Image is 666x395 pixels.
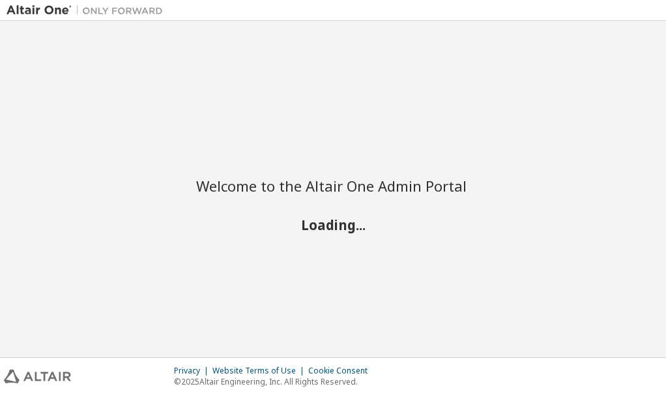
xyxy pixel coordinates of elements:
img: altair_logo.svg [4,370,71,383]
div: Website Terms of Use [212,366,308,376]
div: Cookie Consent [308,366,375,376]
h2: Welcome to the Altair One Admin Portal [196,177,470,195]
p: © 2025 Altair Engineering, Inc. All Rights Reserved. [174,376,375,387]
img: Altair One [7,4,169,17]
div: Privacy [174,366,212,376]
h2: Loading... [196,216,470,233]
